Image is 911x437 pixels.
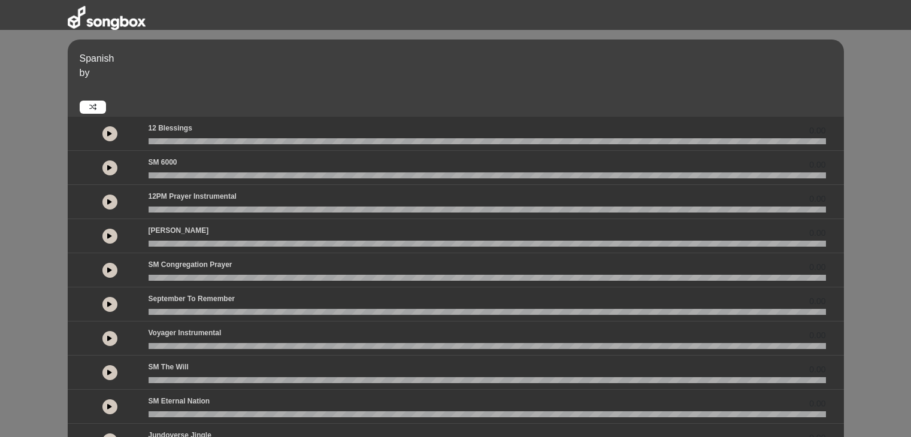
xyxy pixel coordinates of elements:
[809,193,825,205] span: 0.00
[809,261,825,274] span: 0.00
[809,159,825,171] span: 0.00
[149,259,232,270] p: SM Congregation Prayer
[149,157,177,168] p: SM 6000
[149,123,192,133] p: 12 Blessings
[809,363,825,376] span: 0.00
[80,51,841,66] p: Spanish
[149,191,237,202] p: 12PM Prayer Instrumental
[149,225,209,236] p: [PERSON_NAME]
[149,293,235,304] p: September to Remember
[149,362,189,372] p: SM The Will
[809,125,825,137] span: 0.00
[809,397,825,410] span: 0.00
[809,227,825,239] span: 0.00
[80,68,90,78] span: by
[809,295,825,308] span: 0.00
[149,327,222,338] p: Voyager Instrumental
[68,6,146,30] img: songbox-logo-white.png
[809,329,825,342] span: 0.00
[149,396,210,406] p: SM Eternal Nation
